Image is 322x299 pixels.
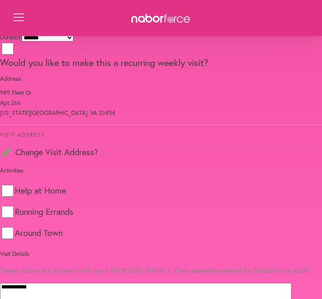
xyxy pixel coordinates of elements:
label: Running Errands [15,208,73,216]
label: Around Town [15,229,63,237]
button: Open Menu [14,14,24,23]
strong: not [201,265,213,275]
label: Help at Home [15,187,66,195]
